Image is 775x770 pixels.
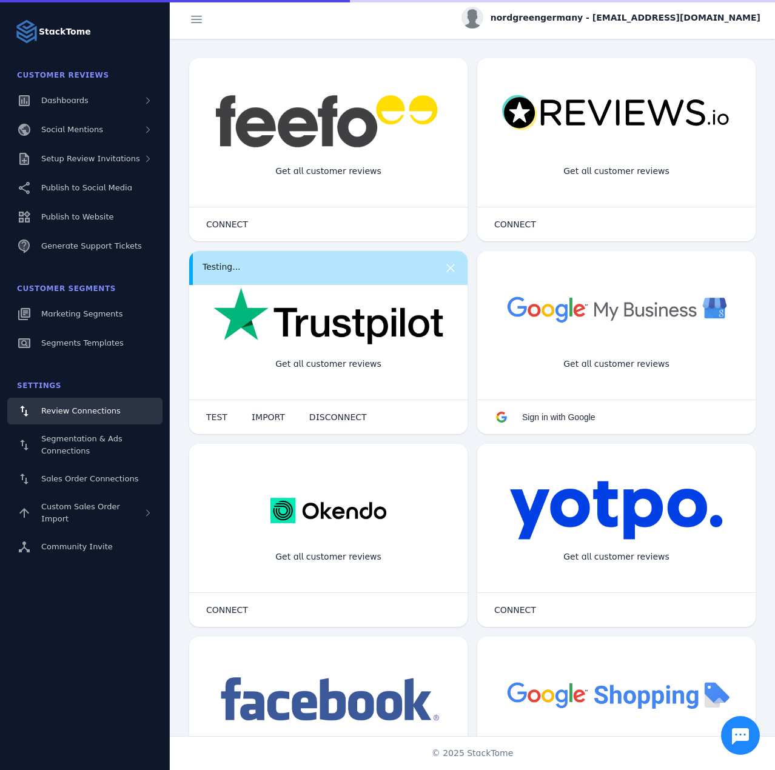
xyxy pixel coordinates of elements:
[432,747,514,760] span: © 2025 StackTome
[17,71,109,79] span: Customer Reviews
[502,673,731,716] img: googleshopping.png
[554,348,679,380] div: Get all customer reviews
[502,287,731,330] img: googlebusiness.png
[491,12,760,24] span: nordgreengermany - [EMAIL_ADDRESS][DOMAIN_NAME]
[494,220,536,229] span: CONNECT
[494,606,536,614] span: CONNECT
[482,212,548,236] button: CONNECT
[41,474,138,483] span: Sales Order Connections
[7,204,163,230] a: Publish to Website
[17,381,61,390] span: Settings
[41,338,124,347] span: Segments Templates
[213,95,443,148] img: feefo.png
[39,25,91,38] strong: StackTome
[41,212,113,221] span: Publish to Website
[509,480,723,541] img: yotpo.png
[545,734,688,766] div: Import Products from Google
[502,95,731,132] img: reviewsio.svg
[7,175,163,201] a: Publish to Social Media
[194,405,240,429] button: TEST
[266,348,391,380] div: Get all customer reviews
[206,220,248,229] span: CONNECT
[194,598,260,622] button: CONNECT
[41,542,113,551] span: Community Invite
[41,96,89,105] span: Dashboards
[213,673,443,727] img: facebook.png
[41,406,121,415] span: Review Connections
[7,301,163,327] a: Marketing Segments
[522,412,596,422] span: Sign in with Google
[461,7,760,28] button: nordgreengermany - [EMAIL_ADDRESS][DOMAIN_NAME]
[206,413,227,421] span: TEST
[213,287,443,347] img: trustpilot.png
[554,541,679,573] div: Get all customer reviews
[252,413,285,421] span: IMPORT
[482,598,548,622] button: CONNECT
[461,7,483,28] img: profile.jpg
[41,502,120,523] span: Custom Sales Order Import
[7,233,163,259] a: Generate Support Tickets
[17,284,116,293] span: Customer Segments
[438,261,463,285] button: more
[41,241,142,250] span: Generate Support Tickets
[266,541,391,573] div: Get all customer reviews
[7,466,163,492] a: Sales Order Connections
[41,183,132,192] span: Publish to Social Media
[41,434,122,455] span: Segmentation & Ads Connections
[203,261,432,273] div: Testing...
[554,155,679,187] div: Get all customer reviews
[41,125,103,134] span: Social Mentions
[309,413,367,421] span: DISCONNECT
[266,155,391,187] div: Get all customer reviews
[240,405,297,429] button: IMPORT
[482,405,608,429] button: Sign in with Google
[297,405,379,429] button: DISCONNECT
[41,154,140,163] span: Setup Review Invitations
[7,534,163,560] a: Community Invite
[270,480,386,541] img: okendo.webp
[7,330,163,357] a: Segments Templates
[15,19,39,44] img: Logo image
[206,606,248,614] span: CONNECT
[194,212,260,236] button: CONNECT
[7,427,163,463] a: Segmentation & Ads Connections
[41,309,122,318] span: Marketing Segments
[7,398,163,424] a: Review Connections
